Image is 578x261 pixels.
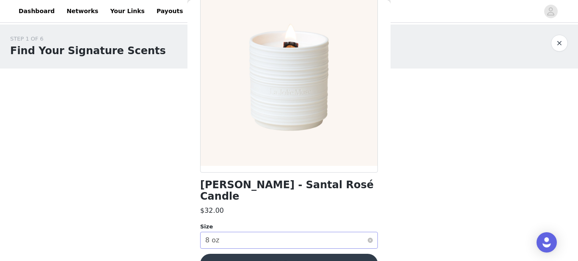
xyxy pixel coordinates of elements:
[205,232,219,248] div: 8 oz
[200,179,378,202] h1: [PERSON_NAME] - Santal Rosé Candle
[368,238,373,243] i: icon: close-circle
[10,43,166,58] h1: Find Your Signature Scents
[14,2,60,21] a: Dashboard
[547,5,555,18] div: avatar
[200,206,224,216] h3: $32.00
[151,2,188,21] a: Payouts
[200,223,378,231] div: Size
[105,2,150,21] a: Your Links
[537,232,557,253] div: Open Intercom Messenger
[61,2,103,21] a: Networks
[10,35,166,43] div: STEP 1 OF 6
